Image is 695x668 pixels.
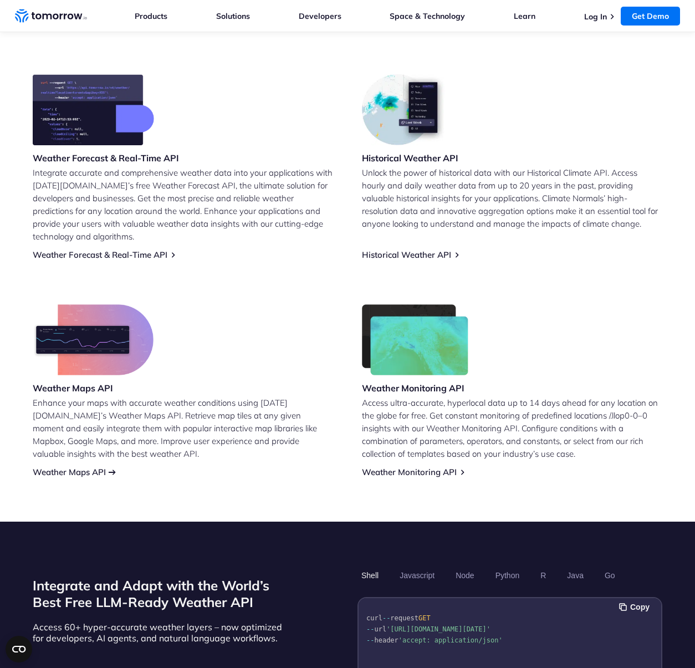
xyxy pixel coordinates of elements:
button: R [536,566,550,585]
p: Unlock the power of historical data with our Historical Climate API. Access hourly and daily weat... [362,166,662,230]
a: Learn [514,11,535,21]
span: '[URL][DOMAIN_NAME][DATE]' [386,625,490,633]
span: 'accept: application/json' [398,636,503,644]
span: curl [366,614,382,622]
p: Access 60+ hyper-accurate weather layers – now optimized for developers, AI agents, and natural l... [33,621,288,644]
button: Open CMP widget [6,636,32,662]
h3: Weather Maps API [33,382,154,394]
button: Copy [619,601,653,613]
button: Java [563,566,587,585]
span: request [390,614,418,622]
a: Developers [299,11,341,21]
a: Weather Forecast & Real-Time API [33,249,167,260]
p: Enhance your maps with accurate weather conditions using [DATE][DOMAIN_NAME]’s Weather Maps API. ... [33,396,333,460]
h3: Weather Monitoring API [362,382,468,394]
p: Integrate accurate and comprehensive weather data into your applications with [DATE][DOMAIN_NAME]... [33,166,333,243]
a: Products [135,11,167,21]
a: Historical Weather API [362,249,451,260]
a: Get Demo [621,7,680,26]
a: Weather Maps API [33,467,106,477]
span: GET [418,614,431,622]
span: url [374,625,386,633]
span: -- [366,625,374,633]
span: -- [382,614,390,622]
button: Python [492,566,524,585]
a: Home link [15,8,87,24]
h2: Integrate and Adapt with the World’s Best Free LLM-Ready Weather API [33,577,288,610]
h3: Weather Forecast & Real-Time API [33,152,179,164]
span: header [374,636,398,644]
button: Node [452,566,478,585]
button: Javascript [396,566,438,585]
a: Log In [584,12,607,22]
a: Solutions [216,11,250,21]
h3: Historical Weather API [362,152,458,164]
p: Access ultra-accurate, hyperlocal data up to 14 days ahead for any location on the globe for free... [362,396,662,460]
a: Weather Monitoring API [362,467,457,477]
button: Shell [357,566,382,585]
button: Go [601,566,619,585]
a: Space & Technology [390,11,465,21]
span: -- [366,636,374,644]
